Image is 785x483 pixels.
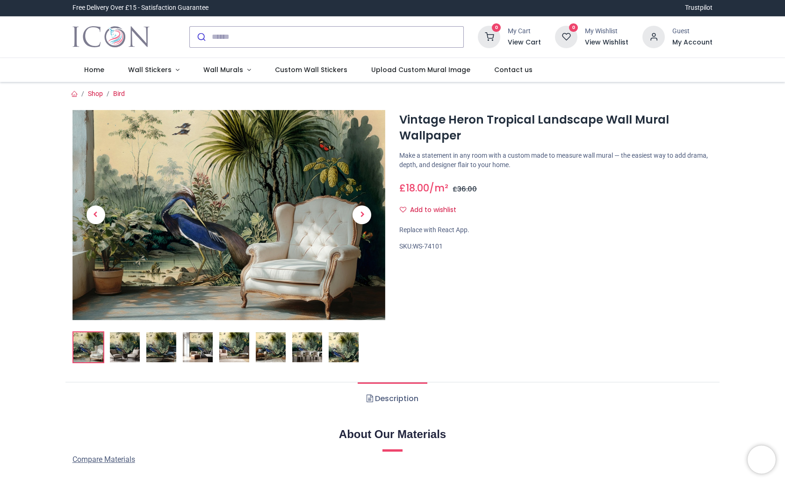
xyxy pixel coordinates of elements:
a: Bird [113,90,125,97]
span: 18.00 [406,181,429,195]
div: Free Delivery Over £15 - Satisfaction Guarantee [72,3,209,13]
img: WS-74101-03 [146,332,176,362]
span: Wall Murals [203,65,243,74]
span: Previous [86,205,105,224]
a: Wall Murals [192,58,263,82]
sup: 0 [492,23,501,32]
img: WS-74101-07 [292,332,322,362]
span: Wall Stickers [128,65,172,74]
img: WS-74101-08 [329,332,359,362]
img: WS-74101-04 [183,332,213,362]
a: Previous [72,141,119,288]
a: My Account [672,38,713,47]
button: Submit [190,27,212,47]
div: My Cart [508,27,541,36]
p: Make a statement in any room with a custom made to measure wall mural — the easiest way to add dr... [399,151,713,169]
span: Compare Materials [72,455,135,464]
span: WS-74101 [413,242,443,250]
div: SKU: [399,242,713,251]
iframe: Brevo live chat [748,446,776,474]
a: 0 [478,32,500,40]
img: WS-74101-06 [256,332,286,362]
img: Vintage Heron Tropical Landscape Wall Mural Wallpaper [72,110,386,320]
div: Guest [672,27,713,36]
i: Add to wishlist [400,206,406,213]
a: Logo of Icon Wall Stickers [72,24,150,50]
span: Custom Wall Stickers [275,65,347,74]
button: Add to wishlistAdd to wishlist [399,202,464,218]
span: Contact us [494,65,533,74]
span: /m² [429,181,448,195]
img: WS-74101-02 [110,332,140,362]
span: 36.00 [457,184,477,194]
img: Icon Wall Stickers [72,24,150,50]
div: My Wishlist [585,27,628,36]
span: Next [353,205,371,224]
a: Wall Stickers [116,58,192,82]
span: £ [399,181,429,195]
span: Upload Custom Mural Image [371,65,470,74]
span: Home [84,65,104,74]
h1: Vintage Heron Tropical Landscape Wall Mural Wallpaper [399,112,713,144]
span: £ [453,184,477,194]
div: Replace with React App. [399,226,713,235]
a: Description [358,382,427,415]
a: Trustpilot [685,3,713,13]
a: Next [338,141,385,288]
a: Shop [88,90,103,97]
a: View Cart [508,38,541,47]
a: View Wishlist [585,38,628,47]
img: Vintage Heron Tropical Landscape Wall Mural Wallpaper [73,332,103,362]
img: WS-74101-05 [219,332,249,362]
a: 0 [555,32,577,40]
sup: 0 [569,23,578,32]
h2: About Our Materials [72,426,713,442]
